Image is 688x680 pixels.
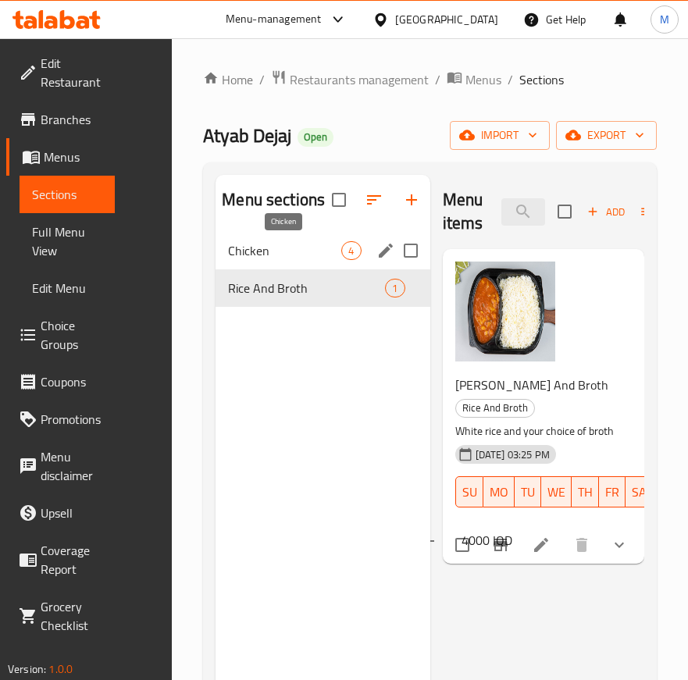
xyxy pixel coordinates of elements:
span: SA [632,481,647,504]
button: edit [374,239,397,262]
a: Choice Groups [6,307,115,363]
a: Edit menu item [532,536,551,554]
button: FR [599,476,626,507]
a: Edit Restaurant [6,45,115,101]
span: Sort sections [355,181,393,219]
button: Branch-specific-item [482,526,519,564]
span: Select to update [446,529,479,561]
a: Menus [447,69,501,90]
button: show more [601,526,638,564]
button: import [450,121,550,150]
img: Nafar Rice And Broth [455,262,555,361]
button: Sort [637,200,688,224]
div: Menu-management [226,10,322,29]
span: WE [547,481,565,504]
a: Upsell [6,494,115,532]
button: TU [515,476,541,507]
a: Restaurants management [271,69,429,90]
span: SU [462,481,477,504]
span: Menus [44,148,102,166]
span: Promotions [41,410,102,429]
button: delete [563,526,601,564]
span: 1.0.0 [48,659,73,679]
span: [DATE] 03:25 PM [469,447,556,462]
span: Sections [519,70,564,89]
a: Menu disclaimer [6,438,115,494]
span: Grocery Checklist [41,597,102,635]
button: export [556,121,657,150]
button: MO [483,476,515,507]
div: Open [298,128,333,147]
span: M [660,11,669,28]
span: Menus [465,70,501,89]
span: Choice Groups [41,316,102,354]
a: Sections [20,176,115,213]
a: Edit Menu [20,269,115,307]
a: Home [203,70,253,89]
span: Chicken [228,241,341,260]
span: TU [521,481,535,504]
a: Promotions [6,401,115,438]
span: Rice And Broth [228,279,385,297]
p: White rice and your choice of broth [455,422,619,441]
span: [PERSON_NAME] And Broth [455,373,608,397]
a: Grocery Checklist [6,588,115,644]
nav: Menu sections [216,226,430,313]
button: SA [626,476,653,507]
span: Edit Restaurant [41,54,102,91]
h2: Menu sections [222,188,325,212]
span: Open [298,130,333,144]
span: Add [585,203,627,221]
span: FR [605,481,619,504]
a: Full Menu View [20,213,115,269]
div: [GEOGRAPHIC_DATA] [395,11,498,28]
span: Restaurants management [290,70,429,89]
li: / [259,70,265,89]
span: Add item [581,200,631,224]
button: SU [455,476,483,507]
span: MO [490,481,508,504]
div: Rice And Broth [455,399,535,418]
span: import [462,126,537,145]
span: 1 [386,281,404,296]
span: 4 [342,244,360,258]
span: Coverage Report [41,541,102,579]
span: Menu disclaimer [41,447,102,485]
input: search [501,198,545,226]
nav: breadcrumb [203,69,657,90]
div: Chicken4edit [216,232,430,269]
div: items [385,279,405,297]
a: Menus [6,138,115,176]
span: Full Menu View [32,223,102,260]
span: Branches [41,110,102,129]
span: export [569,126,644,145]
button: TH [572,476,599,507]
button: Add section [393,181,430,219]
button: Add [581,200,631,224]
a: Coupons [6,363,115,401]
span: TH [578,481,593,504]
span: Sort [641,203,684,221]
span: Select all sections [323,183,355,216]
span: Edit Menu [32,279,102,297]
li: / [435,70,440,89]
span: Rice And Broth [456,399,534,417]
span: Version: [8,659,46,679]
span: Atyab Dejaj [203,118,291,153]
span: Coupons [41,372,102,391]
span: Select section [548,195,581,228]
div: items [341,241,361,260]
button: WE [541,476,572,507]
a: Branches [6,101,115,138]
span: Upsell [41,504,102,522]
a: Coverage Report [6,532,115,588]
svg: Show Choices [610,536,629,554]
li: / [508,70,513,89]
h2: Menu items [443,188,483,235]
div: Rice And Broth1 [216,269,430,307]
span: Sections [32,185,102,204]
